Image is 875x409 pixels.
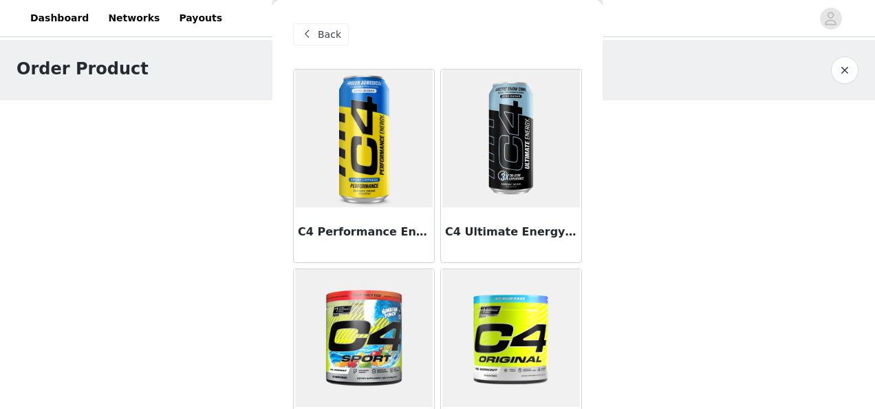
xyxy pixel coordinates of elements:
[445,224,577,240] h3: C4 Ultimate Energy® Carbonated
[22,3,97,34] a: Dashboard
[824,8,837,30] div: avatar
[295,70,433,207] img: C4 Performance Energy® Carbonated
[298,224,430,240] h3: C4 Performance Energy® Carbonated
[171,3,230,34] a: Payouts
[17,56,149,81] h1: Order Product
[442,70,580,207] img: C4 Ultimate Energy® Carbonated
[442,269,580,407] img: C4 Original Pre Workout Powder
[318,28,341,42] span: Back
[295,269,433,407] img: C4 Sport® Pre Workout Powder
[100,3,168,34] a: Networks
